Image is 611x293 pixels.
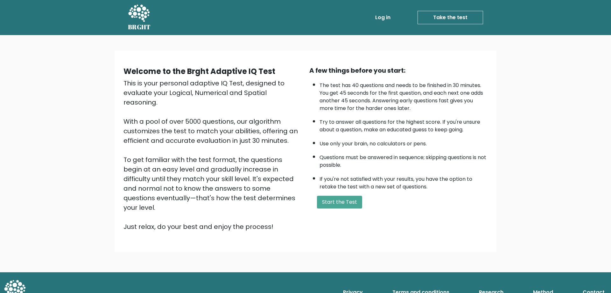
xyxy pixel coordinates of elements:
[317,196,362,209] button: Start the Test
[309,66,488,75] div: A few things before you start:
[320,172,488,191] li: If you're not satisfied with your results, you have the option to retake the test with a new set ...
[320,137,488,148] li: Use only your brain, no calculators or pens.
[128,3,151,33] a: BRGHT
[128,23,151,31] h5: BRGHT
[123,78,302,231] div: This is your personal adaptive IQ Test, designed to evaluate your Logical, Numerical and Spatial ...
[320,115,488,134] li: Try to answer all questions for the highest score. If you're unsure about a question, make an edu...
[320,78,488,112] li: The test has 40 questions and needs to be finished in 30 minutes. You get 45 seconds for the firs...
[320,150,488,169] li: Questions must be answered in sequence; skipping questions is not possible.
[123,66,275,77] b: Welcome to the Brght Adaptive IQ Test
[373,11,393,24] a: Log in
[418,11,483,24] a: Take the test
